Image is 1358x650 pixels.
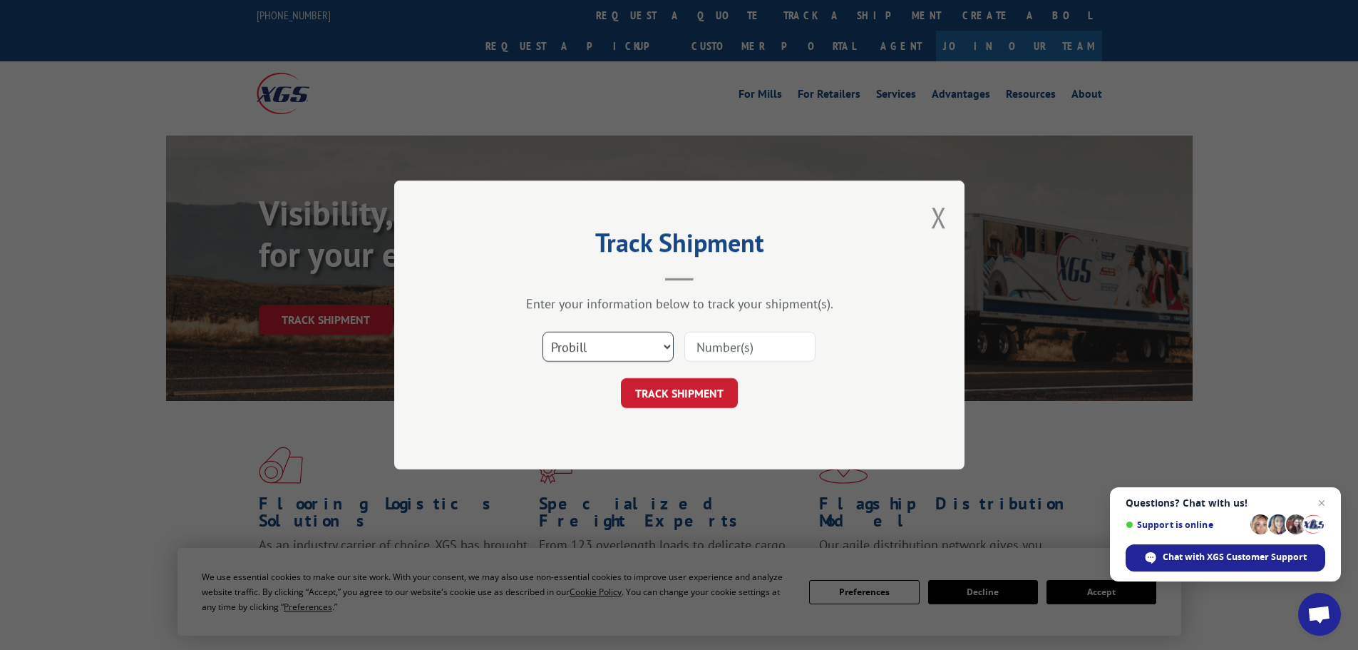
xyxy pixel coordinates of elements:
[931,198,947,236] button: Close modal
[1313,494,1330,512] span: Close chat
[1163,551,1307,564] span: Chat with XGS Customer Support
[684,332,816,362] input: Number(s)
[465,233,893,260] h2: Track Shipment
[621,378,738,408] button: TRACK SHIPMENT
[1126,544,1325,572] div: Chat with XGS Customer Support
[1126,519,1245,530] span: Support is online
[1298,593,1341,636] div: Open chat
[465,295,893,312] div: Enter your information below to track your shipment(s).
[1126,497,1325,509] span: Questions? Chat with us!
